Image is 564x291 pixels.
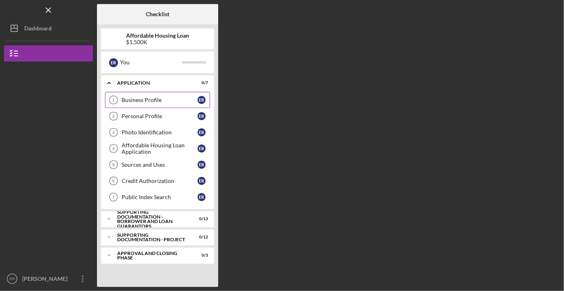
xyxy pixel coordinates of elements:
[198,128,206,136] div: E R
[122,113,198,119] div: Personal Profile
[122,129,198,136] div: Photo Identification
[126,39,189,45] div: $1,500K
[105,173,210,189] a: 6Credit AuthorizationER
[105,124,210,140] a: 3Photo IdentificationER
[112,178,115,183] tspan: 6
[117,251,188,260] div: Approval and Closing Phase
[122,178,198,184] div: Credit Authorization
[112,130,115,135] tspan: 3
[112,98,115,102] tspan: 1
[24,20,52,38] div: Dashboard
[4,20,93,36] button: Dashboard
[120,55,182,69] div: You
[4,271,93,287] button: ER[PERSON_NAME]
[117,81,188,85] div: Application
[112,146,115,151] tspan: 4
[117,210,188,228] div: Supporting Documentation - Borrower and Loan Guarantors
[105,189,210,205] a: 7Public Index SearchER
[105,140,210,157] a: 4Affordable Housing Loan ApplicationER
[198,193,206,201] div: E R
[109,58,118,67] div: E R
[122,161,198,168] div: Sources and Uses
[194,235,208,240] div: 0 / 12
[198,96,206,104] div: E R
[122,142,198,155] div: Affordable Housing Loan Application
[198,112,206,120] div: E R
[198,161,206,169] div: E R
[122,194,198,200] div: Public Index Search
[146,11,169,17] b: Checklist
[117,233,188,242] div: Supporting Documentation - Project
[112,195,115,200] tspan: 7
[20,271,73,289] div: [PERSON_NAME]
[105,157,210,173] a: 5Sources and UsesER
[126,32,189,39] b: Affordable Housing Loan
[112,162,115,167] tspan: 5
[198,177,206,185] div: E R
[122,97,198,103] div: Business Profile
[105,108,210,124] a: 2Personal ProfileER
[9,277,15,281] text: ER
[112,114,115,119] tspan: 2
[194,253,208,258] div: 0 / 3
[105,92,210,108] a: 1Business ProfileER
[194,81,208,85] div: 0 / 7
[194,217,208,221] div: 0 / 13
[198,144,206,153] div: E R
